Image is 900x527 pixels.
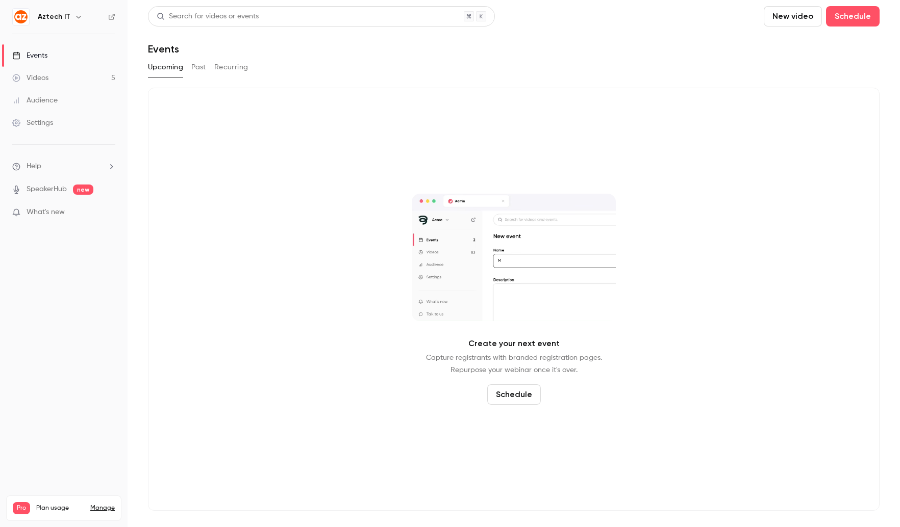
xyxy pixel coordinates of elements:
[148,59,183,75] button: Upcoming
[12,161,115,172] li: help-dropdown-opener
[13,502,30,514] span: Pro
[12,118,53,128] div: Settings
[214,59,248,75] button: Recurring
[36,504,84,512] span: Plan usage
[157,11,259,22] div: Search for videos or events
[27,184,67,195] a: SpeakerHub
[38,12,70,22] h6: Aztech IT
[12,73,48,83] div: Videos
[12,95,58,106] div: Audience
[426,352,602,376] p: Capture registrants with branded registration pages. Repurpose your webinar once it's over.
[468,337,560,350] p: Create your next event
[148,43,179,55] h1: Events
[487,384,541,405] button: Schedule
[12,50,47,61] div: Events
[13,9,29,25] img: Aztech IT
[90,504,115,512] a: Manage
[27,161,41,172] span: Help
[764,6,822,27] button: New video
[73,185,93,195] span: new
[27,207,65,218] span: What's new
[826,6,880,27] button: Schedule
[191,59,206,75] button: Past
